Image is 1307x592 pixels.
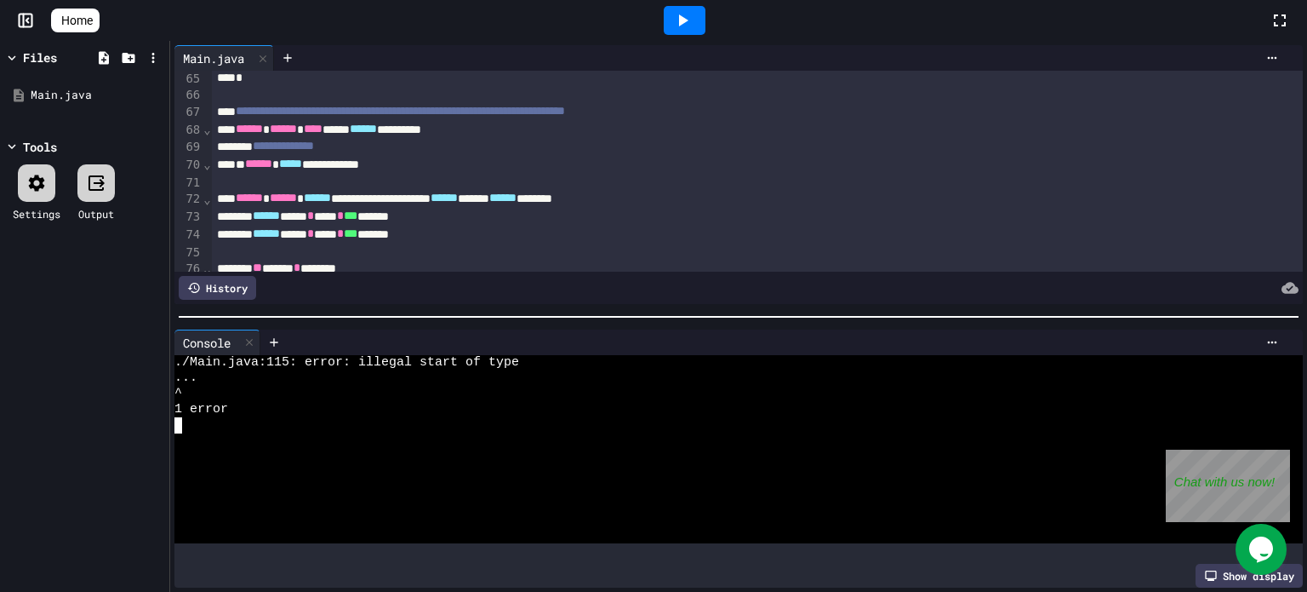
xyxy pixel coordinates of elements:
div: 66 [174,87,203,104]
div: Settings [13,206,60,221]
div: 73 [174,209,203,227]
div: Tools [23,138,57,156]
span: ^ [174,386,182,401]
div: 65 [174,71,203,88]
iframe: chat widget [1236,524,1290,575]
div: 68 [174,122,203,140]
a: Home [51,9,100,32]
div: Files [23,49,57,66]
span: 1 error [174,402,228,417]
div: Show display [1196,564,1303,588]
div: Console [174,330,260,355]
div: 69 [174,139,203,157]
span: Fold line [203,123,211,136]
div: 71 [174,175,203,192]
span: Fold line [203,262,211,276]
div: 70 [174,157,203,175]
span: ./Main.java:115: error: illegal start of type [174,355,519,371]
div: Main.java [174,49,253,67]
div: 75 [174,244,203,262]
iframe: chat widget [1166,450,1290,522]
div: Main.java [174,45,274,71]
div: Output [78,206,114,221]
div: History [179,276,256,300]
div: 67 [174,104,203,122]
div: 74 [174,227,203,244]
div: 72 [174,191,203,209]
span: ... [174,371,197,386]
span: Fold line [203,158,211,171]
div: Console [174,334,239,352]
div: 76 [174,261,203,279]
span: Home [61,12,93,29]
div: Main.java [31,87,163,104]
span: Fold line [203,193,211,206]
